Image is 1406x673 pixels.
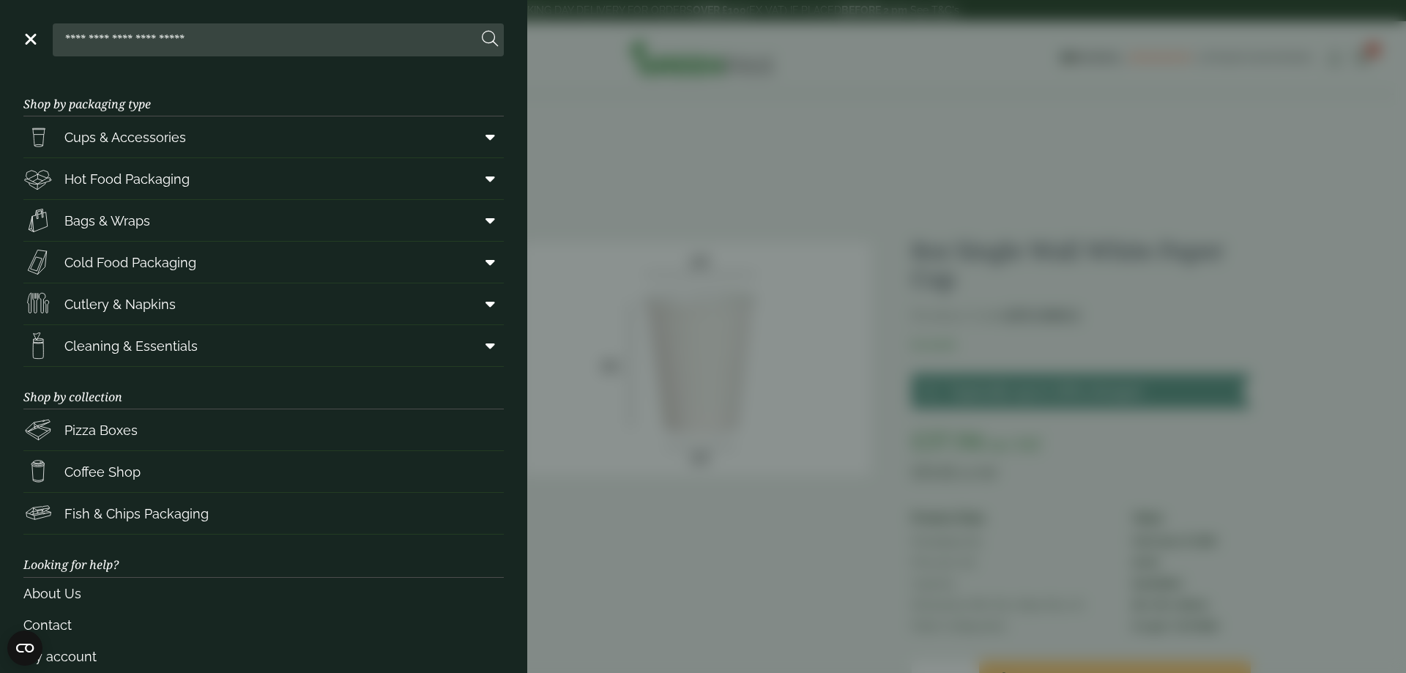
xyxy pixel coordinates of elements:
a: Coffee Shop [23,451,504,492]
img: Pizza_boxes.svg [23,415,53,445]
span: Cold Food Packaging [64,253,196,272]
img: FishNchip_box.svg [23,499,53,528]
a: Hot Food Packaging [23,158,504,199]
span: Hot Food Packaging [64,169,190,189]
a: My account [23,641,504,672]
a: Cups & Accessories [23,116,504,157]
span: Cups & Accessories [64,127,186,147]
img: open-wipe.svg [23,331,53,360]
img: PintNhalf_cup.svg [23,122,53,152]
button: Open CMP widget [7,631,42,666]
h3: Looking for help? [23,535,504,577]
span: Cutlery & Napkins [64,294,176,314]
a: Cleaning & Essentials [23,325,504,366]
a: Cold Food Packaging [23,242,504,283]
img: Sandwich_box.svg [23,248,53,277]
span: Coffee Shop [64,462,141,482]
a: About Us [23,578,504,609]
span: Bags & Wraps [64,211,150,231]
img: Cutlery.svg [23,289,53,319]
a: Cutlery & Napkins [23,283,504,324]
img: HotDrink_paperCup.svg [23,457,53,486]
a: Pizza Boxes [23,409,504,450]
a: Bags & Wraps [23,200,504,241]
a: Fish & Chips Packaging [23,493,504,534]
span: Cleaning & Essentials [64,336,198,356]
h3: Shop by packaging type [23,74,504,116]
img: Paper_carriers.svg [23,206,53,235]
h3: Shop by collection [23,367,504,409]
a: Contact [23,609,504,641]
span: Pizza Boxes [64,420,138,440]
span: Fish & Chips Packaging [64,504,209,524]
img: Deli_box.svg [23,164,53,193]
